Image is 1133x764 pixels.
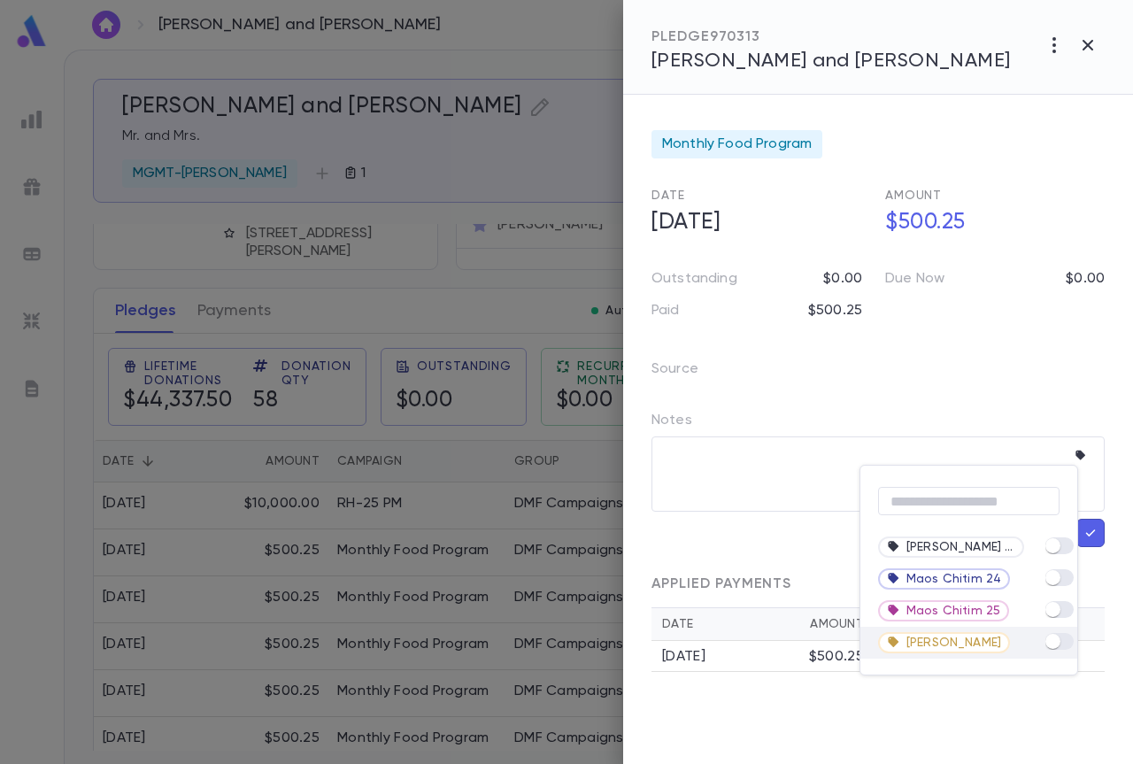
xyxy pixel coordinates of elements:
span: Maos Chitim 24 [906,572,1001,586]
span: [PERSON_NAME] Sale [906,540,1015,554]
span: [PERSON_NAME] [906,636,1001,650]
div: [PERSON_NAME] Sale [878,536,1024,558]
div: Maos Chitim 24 [878,568,1010,590]
span: Maos Chitim 25 [906,604,1000,618]
div: Maos Chitim 25 [878,600,1009,621]
div: [PERSON_NAME] [878,632,1010,653]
